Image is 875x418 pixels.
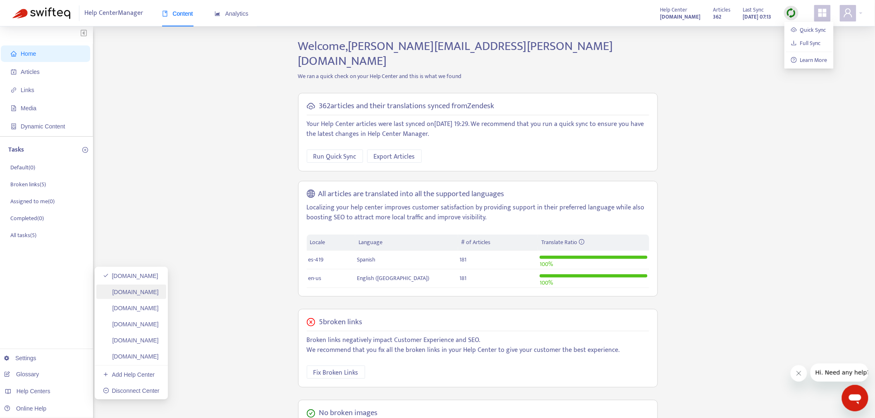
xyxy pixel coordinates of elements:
p: Localizing your help center improves customer satisfaction by providing support in their preferre... [307,203,649,223]
p: We ran a quick check on your Help Center and this is what we found [292,72,664,81]
span: check-circle [307,409,315,418]
span: 181 [460,255,467,264]
span: 181 [460,273,467,283]
span: Home [21,50,36,57]
a: Settings [4,355,36,361]
strong: 362 [713,12,722,21]
span: Analytics [215,10,249,17]
a: [DOMAIN_NAME] [660,12,701,21]
span: es-419 [308,255,324,264]
img: Swifteq [12,7,70,19]
a: Quick Sync [791,25,826,35]
p: All tasks ( 5 ) [10,231,36,240]
span: en-us [308,273,322,283]
a: Glossary [4,371,39,378]
a: [DOMAIN_NAME] [103,321,159,328]
span: Articles [21,69,40,75]
span: area-chart [215,11,220,17]
span: book [162,11,168,17]
span: Hi. Need any help? [5,6,60,12]
span: 100 % [540,278,553,287]
a: [DOMAIN_NAME] [103,273,158,279]
a: [DOMAIN_NAME] [103,337,159,344]
p: Broken links ( 5 ) [10,180,46,189]
span: Fix Broken Links [313,368,359,378]
th: Locale [307,235,356,251]
a: [DOMAIN_NAME] [103,305,159,311]
th: Language [355,235,458,251]
p: Tasks [8,145,24,155]
span: file-image [11,105,17,111]
a: [DOMAIN_NAME] [103,289,159,295]
span: Help Center Manager [85,5,143,21]
strong: [DATE] 07:13 [743,12,772,21]
img: sync.dc5367851b00ba804db3.png [786,8,796,18]
span: Content [162,10,193,17]
p: Default ( 0 ) [10,163,35,172]
p: Broken links negatively impact Customer Experience and SEO. We recommend that you fix all the bro... [307,335,649,355]
span: Welcome, [PERSON_NAME][EMAIL_ADDRESS][PERSON_NAME][DOMAIN_NAME] [298,36,613,71]
button: Export Articles [367,150,422,163]
span: Last Sync [743,5,764,14]
a: Online Help [4,405,46,412]
h5: No broken images [319,408,378,418]
a: Add Help Center [103,371,155,378]
span: container [11,123,17,129]
span: Help Center [660,5,688,14]
span: link [11,87,17,93]
span: Help Centers [17,388,50,394]
span: 100 % [540,259,553,269]
a: [DOMAIN_NAME] [103,353,159,360]
span: account-book [11,69,17,75]
span: plus-circle [82,147,88,153]
p: Completed ( 0 ) [10,214,44,223]
button: Fix Broken Links [307,366,365,379]
span: English ([GEOGRAPHIC_DATA]) [357,273,429,283]
iframe: Message from company [810,363,868,382]
span: Media [21,105,36,112]
span: appstore [818,8,827,18]
span: Articles [713,5,731,14]
span: cloud-sync [307,102,315,110]
span: Export Articles [374,152,415,162]
span: close-circle [307,318,315,326]
span: user [843,8,853,18]
a: question-circleLearn More [791,55,827,65]
p: Your Help Center articles were last synced on [DATE] 19:29 . We recommend that you run a quick sy... [307,119,649,139]
div: Translate Ratio [541,238,645,247]
a: Full Sync [791,38,821,48]
span: global [307,190,315,199]
span: Dynamic Content [21,123,65,130]
iframe: Close message [791,365,807,382]
span: home [11,51,17,57]
iframe: Button to launch messaging window [842,385,868,411]
button: Run Quick Sync [307,150,363,163]
span: Spanish [357,255,375,264]
h5: 362 articles and their translations synced from Zendesk [319,102,495,111]
p: Assigned to me ( 0 ) [10,197,55,206]
a: Disconnect Center [103,387,160,394]
span: Links [21,87,34,93]
h5: All articles are translated into all the supported languages [318,190,504,199]
h5: 5 broken links [319,318,363,327]
th: # of Articles [458,235,538,251]
span: Run Quick Sync [313,152,356,162]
